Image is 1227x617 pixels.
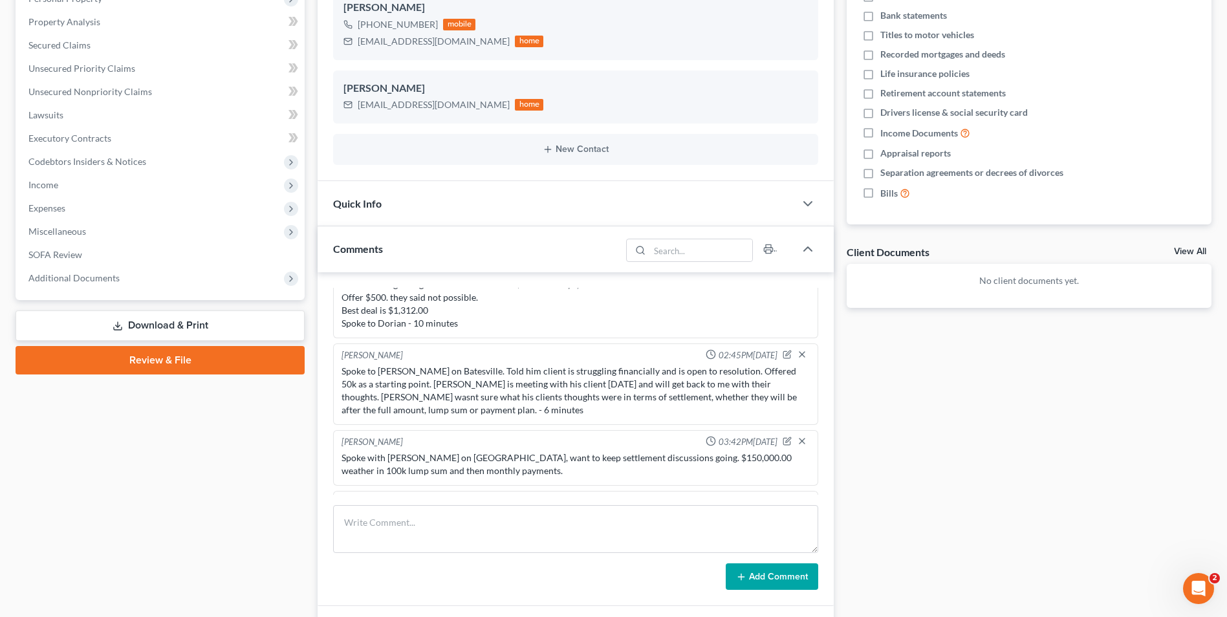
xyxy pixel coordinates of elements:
[358,35,510,48] div: [EMAIL_ADDRESS][DOMAIN_NAME]
[880,48,1005,61] span: Recorded mortgages and deeds
[342,349,403,362] div: [PERSON_NAME]
[880,127,958,140] span: Income Documents
[28,272,120,283] span: Additional Documents
[28,39,91,50] span: Secured Claims
[719,436,777,448] span: 03:42PM[DATE]
[18,57,305,80] a: Unsecured Priority Claims
[880,9,947,22] span: Bank statements
[18,103,305,127] a: Lawsuits
[880,166,1063,179] span: Separation agreements or decrees of divorces
[880,147,951,160] span: Appraisal reports
[18,243,305,266] a: SOFA Review
[649,239,752,261] input: Search...
[28,133,111,144] span: Executory Contracts
[18,127,305,150] a: Executory Contracts
[28,202,65,213] span: Expenses
[857,274,1201,287] p: No client documents yet.
[880,28,974,41] span: Titles to motor vehicles
[28,156,146,167] span: Codebtors Insiders & Notices
[18,10,305,34] a: Property Analysis
[342,451,810,477] div: Spoke with [PERSON_NAME] on [GEOGRAPHIC_DATA], want to keep settlement discussions going. $150,00...
[333,197,382,210] span: Quick Info
[28,226,86,237] span: Miscellaneous
[515,36,543,47] div: home
[358,18,438,31] div: [PHONE_NUMBER]
[16,310,305,341] a: Download & Print
[515,99,543,111] div: home
[726,563,818,590] button: Add Comment
[1210,573,1220,583] span: 2
[28,109,63,120] span: Lawsuits
[880,67,970,80] span: Life insurance policies
[28,86,152,97] span: Unsecured Nonpriority Claims
[880,187,898,200] span: Bills
[333,243,383,255] span: Comments
[18,34,305,57] a: Secured Claims
[28,63,135,74] span: Unsecured Priority Claims
[847,245,929,259] div: Client Documents
[880,106,1028,119] span: Drivers license & social security card
[18,80,305,103] a: Unsecured Nonpriority Claims
[1183,573,1214,604] iframe: Intercom live chat
[16,346,305,374] a: Review & File
[343,144,808,155] button: New Contact
[443,19,475,30] div: mobile
[342,365,810,417] div: Spoke to [PERSON_NAME] on Batesville. Told him client is struggling financially and is open to re...
[1174,247,1206,256] a: View All
[28,16,100,27] span: Property Analysis
[343,81,808,96] div: [PERSON_NAME]
[719,349,777,362] span: 02:45PM[DATE]
[342,436,403,449] div: [PERSON_NAME]
[358,98,510,111] div: [EMAIL_ADDRESS][DOMAIN_NAME]
[28,249,82,260] span: SOFA Review
[28,179,58,190] span: Income
[342,278,810,330] div: Call MCM regarding small claims account w/ balance of $1,639.33 Offer $500. they said not possibl...
[880,87,1006,100] span: Retirement account statements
